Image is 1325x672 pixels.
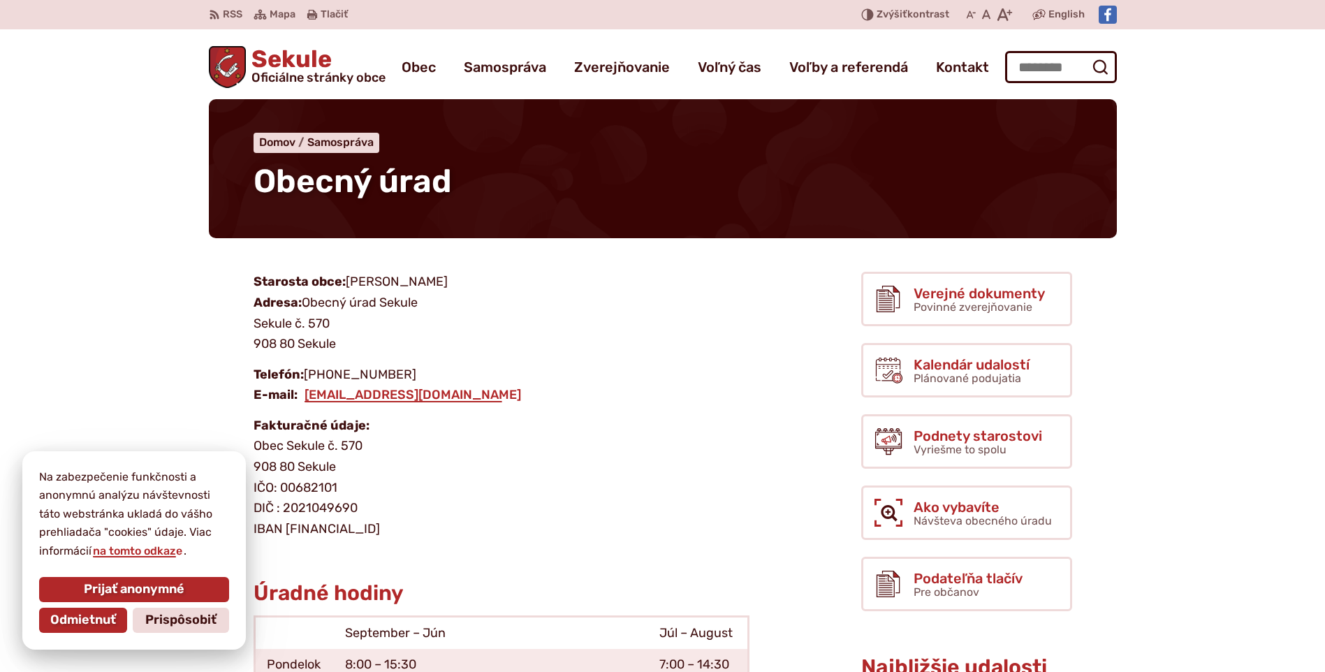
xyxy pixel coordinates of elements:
[39,468,229,560] p: Na zabezpečenie funkčnosti a anonymnú analýzu návštevnosti táto webstránka ukladá do vášho prehli...
[334,616,648,649] td: September – Jún
[914,357,1030,372] span: Kalendár udalostí
[861,485,1072,540] a: Ako vybavíte Návšteva obecného úradu
[914,286,1045,301] span: Verejné dokumenty
[914,428,1042,444] span: Podnety starostovi
[1048,6,1085,23] span: English
[914,571,1023,586] span: Podateľňa tlačív
[254,272,749,355] p: [PERSON_NAME] Obecný úrad Sekule Sekule č. 570 908 80 Sekule
[574,48,670,87] a: Zverejňovanie
[303,387,522,402] a: [EMAIL_ADDRESS][DOMAIN_NAME]
[259,136,295,149] span: Domov
[307,136,374,149] a: Samospráva
[877,8,907,20] span: Zvýšiť
[861,272,1072,326] a: Verejné dokumenty Povinné zverejňovanie
[914,300,1032,314] span: Povinné zverejňovanie
[402,48,436,87] a: Obec
[914,372,1021,385] span: Plánované podujatia
[84,582,184,597] span: Prijať anonymné
[209,46,386,88] a: Logo Sekule, prejsť na domovskú stránku.
[648,616,748,649] td: Júl – August
[209,46,247,88] img: Prejsť na domovskú stránku
[1099,6,1117,24] img: Prejsť na Facebook stránku
[254,274,346,289] strong: Starosta obce:
[50,613,116,628] span: Odmietnuť
[877,9,949,21] span: kontrast
[251,71,386,84] span: Oficiálne stránky obce
[789,48,908,87] a: Voľby a referendá
[270,6,295,23] span: Mapa
[259,136,307,149] a: Domov
[254,367,304,382] strong: Telefón:
[914,499,1052,515] span: Ako vybavíte
[861,414,1072,469] a: Podnety starostovi Vyriešme to spolu
[254,580,404,606] span: Úradné hodiny
[914,585,979,599] span: Pre občanov
[254,387,298,402] strong: E-mail:
[936,48,989,87] a: Kontakt
[133,608,229,633] button: Prispôsobiť
[914,514,1052,527] span: Návšteva obecného úradu
[254,416,749,540] p: Obec Sekule č. 570 908 80 Sekule IČO: 00682101 DIČ : 2021049690 IBAN [FINANCIAL_ID]
[698,48,761,87] a: Voľný čas
[861,557,1072,611] a: Podateľňa tlačív Pre občanov
[39,608,127,633] button: Odmietnuť
[254,295,302,310] strong: Adresa:
[145,613,217,628] span: Prispôsobiť
[914,443,1006,456] span: Vyriešme to spolu
[223,6,242,23] span: RSS
[254,162,452,200] span: Obecný úrad
[861,343,1072,397] a: Kalendár udalostí Plánované podujatia
[321,9,348,21] span: Tlačiť
[91,544,184,557] a: na tomto odkaze
[1046,6,1088,23] a: English
[254,365,749,406] p: [PHONE_NUMBER]
[254,418,369,433] strong: Fakturačné údaje:
[39,577,229,602] button: Prijať anonymné
[246,48,386,84] span: Sekule
[464,48,546,87] a: Samospráva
